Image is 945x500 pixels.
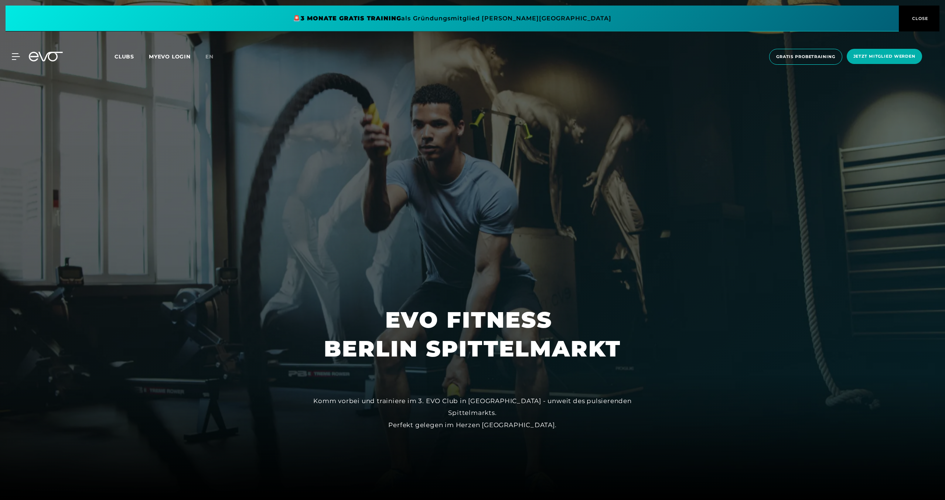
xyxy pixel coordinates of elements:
[205,53,214,60] span: en
[776,54,835,60] span: Gratis Probetraining
[324,305,621,363] h1: EVO FITNESS BERLIN SPITTELMARKT
[205,53,222,61] a: en
[845,49,924,65] a: Jetzt Mitglied werden
[767,49,845,65] a: Gratis Probetraining
[115,53,149,60] a: Clubs
[115,53,134,60] span: Clubs
[910,15,928,22] span: CLOSE
[149,53,191,60] a: MYEVO LOGIN
[853,53,915,60] span: Jetzt Mitglied werden
[899,6,939,31] button: CLOSE
[306,395,639,431] div: Komm vorbei und trainiere im 3. EVO Club in [GEOGRAPHIC_DATA] - unweit des pulsierenden Spittelma...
